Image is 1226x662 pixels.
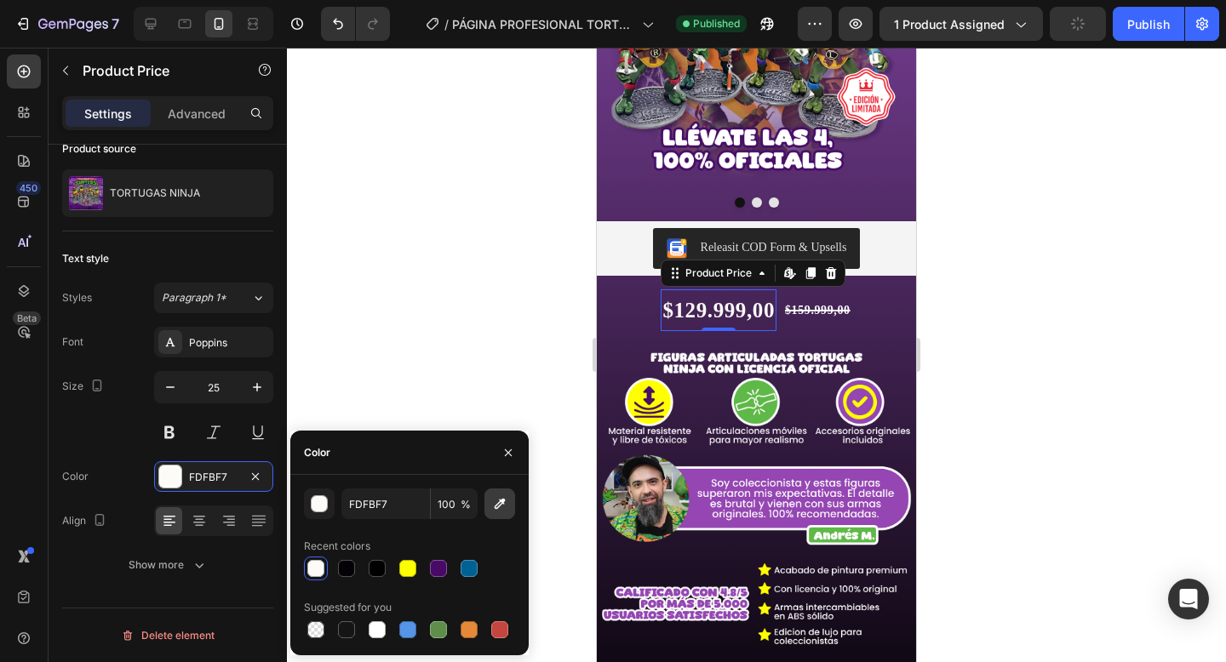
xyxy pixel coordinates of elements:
[321,7,390,41] div: Undo/Redo
[461,497,471,512] span: %
[62,510,110,533] div: Align
[84,105,132,123] p: Settings
[304,600,392,615] div: Suggested for you
[62,334,83,350] div: Font
[597,48,916,662] iframe: Design area
[69,176,103,210] img: product feature img
[62,469,89,484] div: Color
[162,290,226,305] span: Paragraph 1*
[129,556,208,574] div: Show more
[304,445,330,460] div: Color
[62,550,273,580] button: Show more
[62,141,136,157] div: Product source
[62,375,107,398] div: Size
[1113,7,1184,41] button: Publish
[154,282,273,313] button: Paragraph 1*
[189,335,269,351] div: Poppins
[112,14,119,34] p: 7
[341,488,430,519] input: Eg: FFFFFF
[121,625,215,646] div: Delete element
[1168,579,1209,619] div: Open Intercom Messenger
[1127,15,1170,33] div: Publish
[13,311,41,325] div: Beta
[16,181,41,195] div: 450
[62,622,273,649] button: Delete element
[7,7,127,41] button: 7
[304,539,370,554] div: Recent colors
[894,15,1005,33] span: 1 product assigned
[62,290,92,305] div: Styles
[62,251,109,266] div: Text style
[110,187,200,199] p: TORTUGAS NINJA
[452,15,635,33] span: PÁGINA PROFESIONAL TORTUGAS NINJA
[83,60,227,81] p: Product Price
[879,7,1043,41] button: 1 product assigned
[444,15,449,33] span: /
[693,16,740,31] span: Published
[189,470,238,485] div: FDFBF7
[168,105,226,123] p: Advanced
